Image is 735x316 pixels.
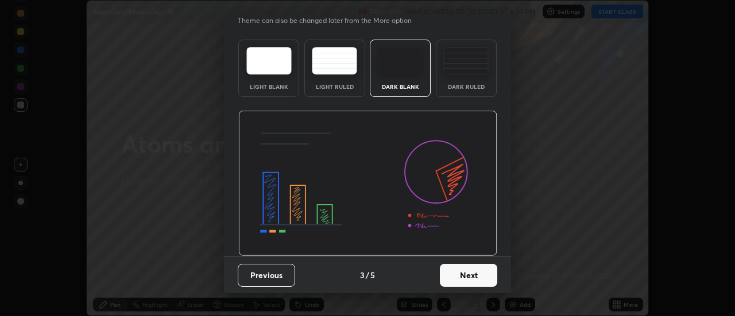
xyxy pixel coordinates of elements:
div: Light Ruled [312,84,358,89]
button: Previous [238,264,295,287]
h4: 5 [370,269,375,281]
p: Theme can also be changed later from the More option [238,15,424,26]
img: darkRuledTheme.de295e13.svg [443,47,489,75]
div: Dark Ruled [443,84,489,89]
img: darkTheme.f0cc69e5.svg [378,47,423,75]
img: lightTheme.e5ed3b09.svg [246,47,292,75]
div: Dark Blank [377,84,423,89]
h4: 3 [360,269,365,281]
img: lightRuledTheme.5fabf969.svg [312,47,357,75]
h4: / [366,269,369,281]
img: darkThemeBanner.d06ce4a2.svg [238,111,497,256]
div: Light Blank [246,84,292,89]
button: Next [440,264,497,287]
